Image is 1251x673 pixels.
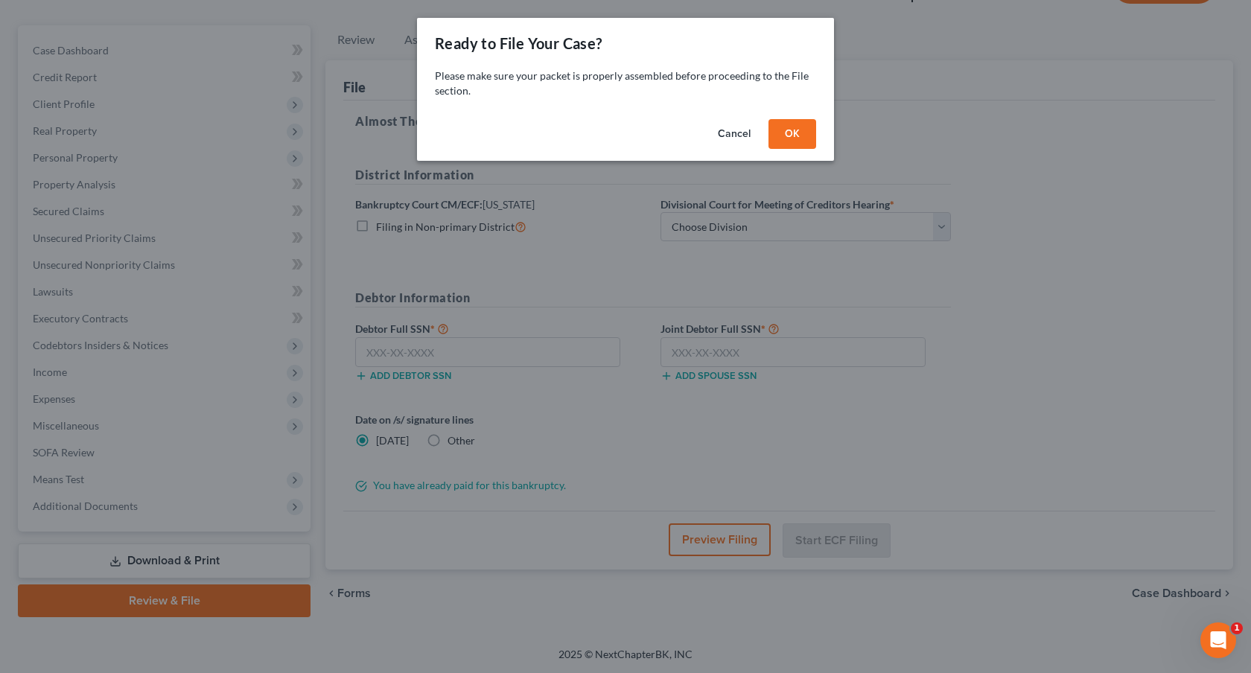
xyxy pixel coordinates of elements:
p: Please make sure your packet is properly assembled before proceeding to the File section. [435,68,816,98]
span: 1 [1231,622,1243,634]
iframe: Intercom live chat [1200,622,1236,658]
button: Cancel [706,119,763,149]
button: OK [768,119,816,149]
div: Ready to File Your Case? [435,33,602,54]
